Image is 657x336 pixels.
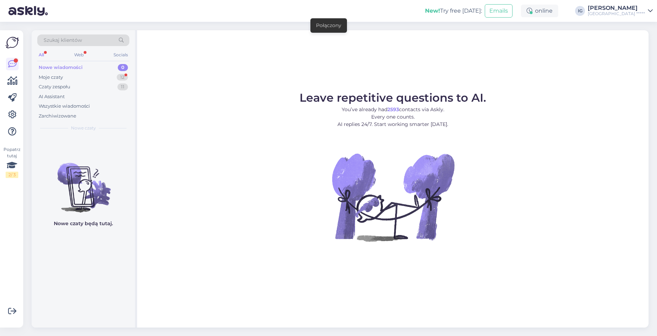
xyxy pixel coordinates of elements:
[73,50,85,59] div: Web
[588,5,645,11] div: [PERSON_NAME]
[299,91,486,104] span: Leave repetitive questions to AI.
[39,113,76,120] div: Zarchiwizowane
[6,172,18,178] div: 2 / 3
[425,7,482,15] div: Try free [DATE]:
[521,5,558,17] div: online
[37,50,45,59] div: All
[39,64,83,71] div: Nowe wiadomości
[44,37,82,44] span: Szukaj klientów
[39,83,70,90] div: Czaty zespołu
[425,7,440,14] b: New!
[316,22,341,29] div: Połączony
[117,83,128,90] div: 11
[39,103,90,110] div: Wszystkie wiadomości
[118,64,128,71] div: 0
[39,93,65,100] div: AI Assistant
[39,74,63,81] div: Moje czaty
[485,4,513,18] button: Emails
[71,125,96,131] span: Nowe czaty
[117,74,128,81] div: 12
[588,5,653,17] a: [PERSON_NAME][GEOGRAPHIC_DATA] *****
[330,134,456,260] img: No Chat active
[54,220,113,227] p: Nowe czaty będą tutaj.
[387,106,399,113] b: 2593
[112,50,129,59] div: Socials
[299,106,486,128] p: You’ve already had contacts via Askly. Every one counts. AI replies 24/7. Start working smarter [...
[575,6,585,16] div: IG
[32,150,135,214] img: No chats
[6,36,19,49] img: Askly Logo
[6,146,18,178] div: Popatrz tutaj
